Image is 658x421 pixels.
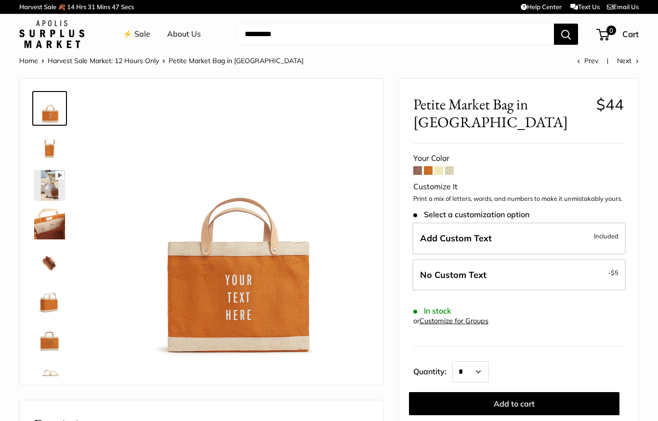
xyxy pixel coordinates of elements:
a: Petite Market Bag in Cognac [32,130,67,164]
span: Add Custom Text [420,233,492,244]
input: Search... [237,24,554,45]
nav: Breadcrumb [19,54,303,67]
a: Harvest Sale Market: 12 Hours Only [48,56,159,65]
img: Apolis: Surplus Market [19,20,84,48]
div: or [413,315,488,328]
a: Petite Market Bag in Cognac [32,168,67,203]
img: Petite Market Bag in Cognac [34,324,65,355]
a: Petite Market Bag in Cognac [32,207,67,241]
img: Petite Market Bag in Cognac [34,170,65,201]
span: Cart [622,29,639,39]
span: No Custom Text [420,269,487,280]
span: Petite Market Bag in [GEOGRAPHIC_DATA] [413,95,589,131]
img: Petite Market Bag in Cognac [34,132,65,162]
a: Home [19,56,38,65]
label: Quantity: [413,358,452,382]
a: Petite Market Bag in Cognac [32,361,67,395]
a: Email Us [607,3,639,11]
span: Secs [121,3,134,11]
img: Petite Market Bag in Cognac [34,363,65,394]
span: 0 [606,26,616,35]
a: 0 Cart [597,26,639,42]
label: Leave Blank [412,259,626,291]
a: Petite Market Bag in Cognac [32,245,67,280]
img: Petite Market Bag in Cognac [97,93,369,365]
a: ⚡️ Sale [123,27,150,41]
img: Petite Market Bag in Cognac [34,247,65,278]
span: In stock [413,306,451,316]
img: Petite Market Bag in Cognac [34,93,65,124]
span: 31 [88,3,95,11]
a: Customize for Groups [420,316,488,325]
span: - [608,267,619,278]
a: Help Center [521,3,562,11]
div: Your Color [413,151,624,166]
button: Search [554,24,578,45]
span: Hrs [76,3,86,11]
span: Petite Market Bag in [GEOGRAPHIC_DATA] [169,56,303,65]
span: Included [594,230,619,242]
span: $44 [596,95,624,114]
a: Text Us [570,3,600,11]
a: Petite Market Bag in Cognac [32,91,67,126]
div: Customize It [413,180,624,194]
a: Petite Market Bag in Cognac [32,322,67,357]
span: Select a customization option [413,210,529,219]
a: Prev [577,56,598,65]
label: Add Custom Text [412,223,626,254]
a: Next [617,56,639,65]
img: Petite Market Bag in Cognac [34,286,65,316]
p: Print a mix of letters, words, and numbers to make it unmistakably yours. [413,194,624,204]
span: 47 [112,3,119,11]
a: About Us [167,27,201,41]
span: 14 [67,3,75,11]
span: Mins [97,3,110,11]
a: Petite Market Bag in Cognac [32,284,67,318]
button: Add to cart [409,392,619,415]
img: Petite Market Bag in Cognac [34,209,65,239]
span: $5 [611,269,619,276]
